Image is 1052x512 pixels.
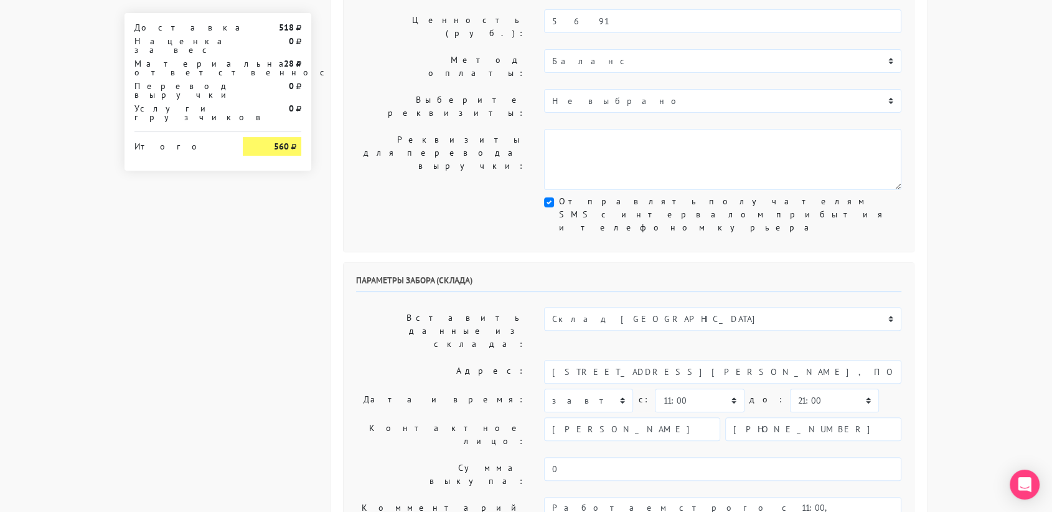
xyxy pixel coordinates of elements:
[544,417,720,441] input: Имя
[125,59,233,77] div: Материальная ответственность
[1010,470,1040,500] div: Open Intercom Messenger
[289,80,294,92] strong: 0
[279,22,294,33] strong: 518
[347,307,535,355] label: Вставить данные из склада:
[749,389,785,410] label: до:
[134,137,224,151] div: Итого
[725,417,901,441] input: Телефон
[347,417,535,452] label: Контактное лицо:
[274,141,289,152] strong: 560
[125,104,233,121] div: Услуги грузчиков
[289,103,294,114] strong: 0
[347,129,535,190] label: Реквизиты для перевода выручки:
[347,89,535,124] label: Выберите реквизиты:
[347,360,535,384] label: Адрес:
[356,275,901,292] h6: Параметры забора (склада)
[289,36,294,47] strong: 0
[347,49,535,84] label: Метод оплаты:
[347,389,535,412] label: Дата и время:
[125,37,233,54] div: Наценка за вес
[347,457,535,492] label: Сумма выкупа:
[125,23,233,32] div: Доставка
[347,9,535,44] label: Ценность (руб.):
[559,195,901,234] label: Отправлять получателям SMS с интервалом прибытия и телефоном курьера
[638,389,650,410] label: c:
[284,58,294,69] strong: 28
[125,82,233,99] div: Перевод выручки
